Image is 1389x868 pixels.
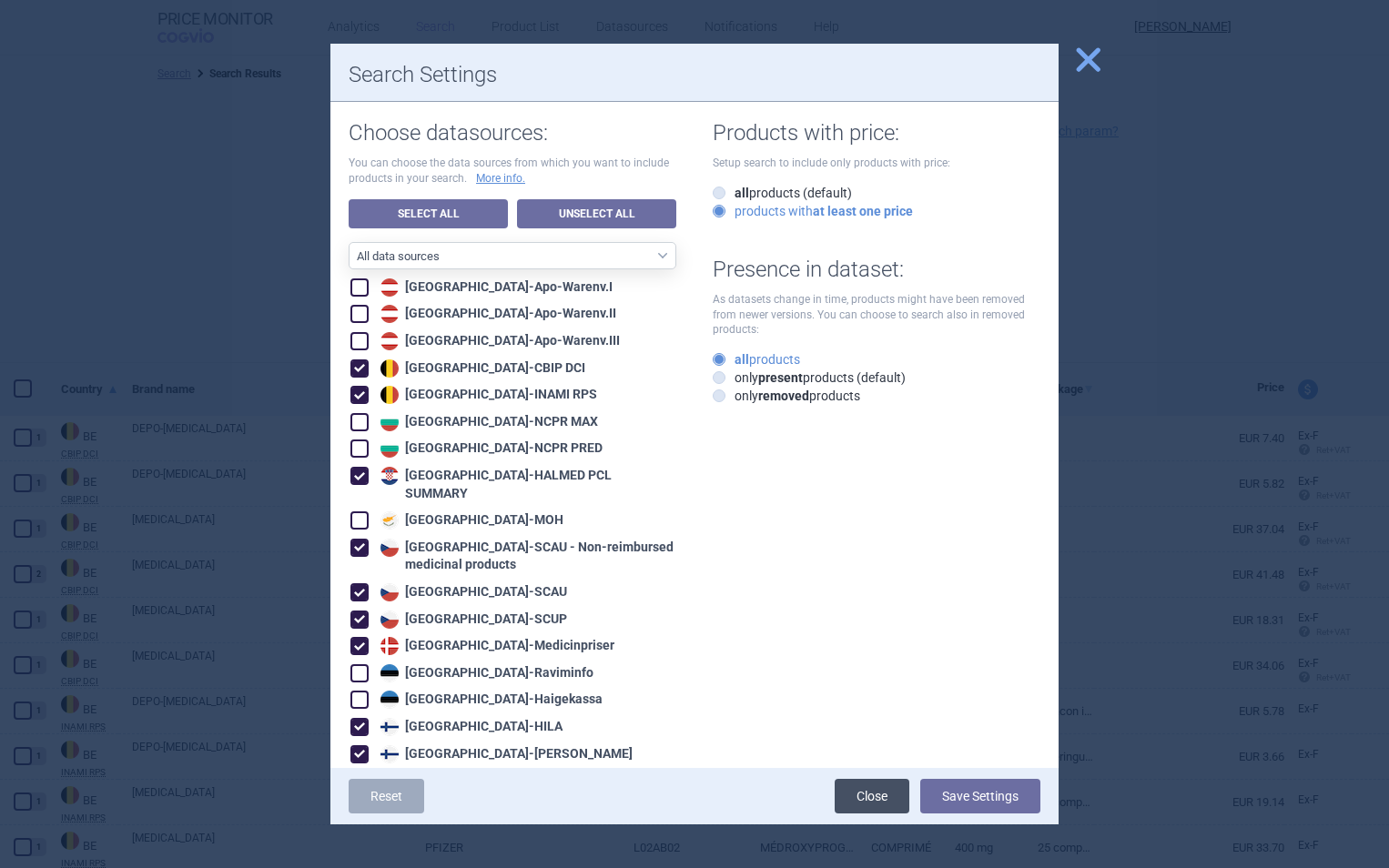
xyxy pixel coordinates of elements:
[376,583,567,601] div: [GEOGRAPHIC_DATA] - SCAU
[380,691,399,709] img: Estonia
[380,611,399,629] img: Czech Republic
[813,204,913,218] strong: at least one price
[349,199,508,228] a: Select All
[376,467,676,502] div: [GEOGRAPHIC_DATA] - HALMED PCL SUMMARY
[380,439,399,458] img: Bulgaria
[380,413,399,431] img: Bulgaria
[349,156,676,187] p: You can choose the data sources from which you want to include products in your search.
[758,389,809,403] strong: removed
[713,257,1040,283] h1: Presence in dataset:
[376,539,676,574] div: [GEOGRAPHIC_DATA] - SCAU - Non-reimbursed medicinal products
[380,305,399,323] img: Austria
[376,637,614,655] div: [GEOGRAPHIC_DATA] - Medicinpriser
[349,62,1040,88] h1: Search Settings
[376,332,620,350] div: [GEOGRAPHIC_DATA] - Apo-Warenv.III
[380,718,399,736] img: Finland
[380,664,399,682] img: Estonia
[376,413,598,431] div: [GEOGRAPHIC_DATA] - NCPR MAX
[376,278,613,297] div: [GEOGRAPHIC_DATA] - Apo-Warenv.I
[380,332,399,350] img: Austria
[376,745,633,763] div: [GEOGRAPHIC_DATA] - [PERSON_NAME]
[713,292,1040,338] p: As datasets change in time, products might have been removed from newer versions. You can choose ...
[735,352,749,367] strong: all
[713,184,852,202] label: products (default)
[713,387,860,405] label: only products
[835,779,909,813] a: Close
[758,370,803,385] strong: present
[380,467,399,485] img: Croatia
[517,199,676,228] a: Unselect All
[376,718,563,736] div: [GEOGRAPHIC_DATA] - HILA
[349,779,424,813] a: Reset
[713,120,1040,146] h1: Products with price:
[380,745,399,763] img: Finland
[376,305,616,323] div: [GEOGRAPHIC_DATA] - Apo-Warenv.II
[476,171,525,187] a: More info.
[380,386,399,404] img: Belgium
[735,186,749,200] strong: all
[376,386,597,404] div: [GEOGRAPHIC_DATA] - INAMI RPS
[349,120,676,146] h1: Choose datasources:
[713,156,1040,171] p: Setup search to include only products with price:
[380,539,399,557] img: Czech Republic
[713,350,800,368] label: products
[380,583,399,601] img: Czech Republic
[380,359,399,378] img: Belgium
[376,359,585,378] div: [GEOGRAPHIC_DATA] - CBIP DCI
[376,691,603,709] div: [GEOGRAPHIC_DATA] - Haigekassa
[376,439,603,458] div: [GEOGRAPHIC_DATA] - NCPR PRED
[376,611,567,629] div: [GEOGRAPHIC_DATA] - SCUP
[376,511,563,530] div: [GEOGRAPHIC_DATA] - MOH
[380,637,399,655] img: Denmark
[713,368,906,387] label: only products (default)
[380,511,399,530] img: Cyprus
[713,202,913,220] label: products with
[380,278,399,297] img: Austria
[920,779,1040,813] button: Save Settings
[376,664,593,682] div: [GEOGRAPHIC_DATA] - Raviminfo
